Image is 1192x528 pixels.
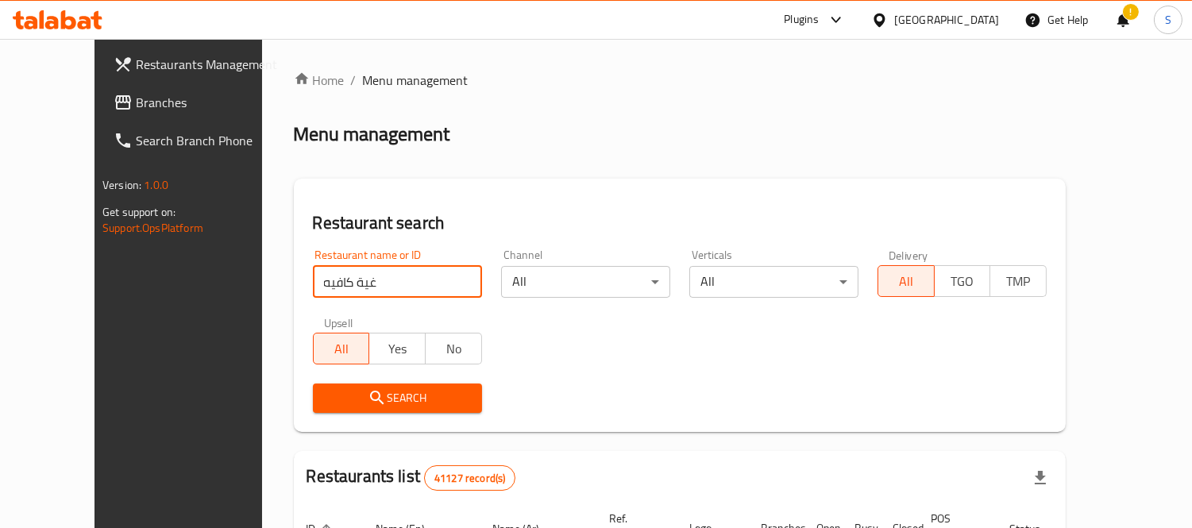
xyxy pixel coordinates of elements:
[351,71,357,90] li: /
[1165,11,1171,29] span: S
[313,383,482,413] button: Search
[136,93,281,112] span: Branches
[101,121,294,160] a: Search Branch Phone
[324,317,353,328] label: Upsell
[501,266,670,298] div: All
[294,121,450,147] h2: Menu management
[941,270,985,293] span: TGO
[432,337,476,360] span: No
[307,464,516,491] h2: Restaurants list
[144,175,168,195] span: 1.0.0
[376,337,419,360] span: Yes
[102,202,176,222] span: Get support on:
[885,270,928,293] span: All
[997,270,1040,293] span: TMP
[878,265,935,297] button: All
[989,265,1047,297] button: TMP
[136,55,281,74] span: Restaurants Management
[136,131,281,150] span: Search Branch Phone
[101,45,294,83] a: Restaurants Management
[363,71,469,90] span: Menu management
[313,266,482,298] input: Search for restaurant name or ID..
[1021,459,1059,497] div: Export file
[784,10,819,29] div: Plugins
[102,218,203,238] a: Support.OpsPlatform
[894,11,999,29] div: [GEOGRAPHIC_DATA]
[101,83,294,121] a: Branches
[326,388,469,408] span: Search
[102,175,141,195] span: Version:
[424,465,515,491] div: Total records count
[320,337,364,360] span: All
[425,471,515,486] span: 41127 record(s)
[689,266,858,298] div: All
[294,71,1066,90] nav: breadcrumb
[425,333,482,364] button: No
[368,333,426,364] button: Yes
[934,265,991,297] button: TGO
[313,211,1047,235] h2: Restaurant search
[313,333,370,364] button: All
[889,249,928,260] label: Delivery
[294,71,345,90] a: Home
